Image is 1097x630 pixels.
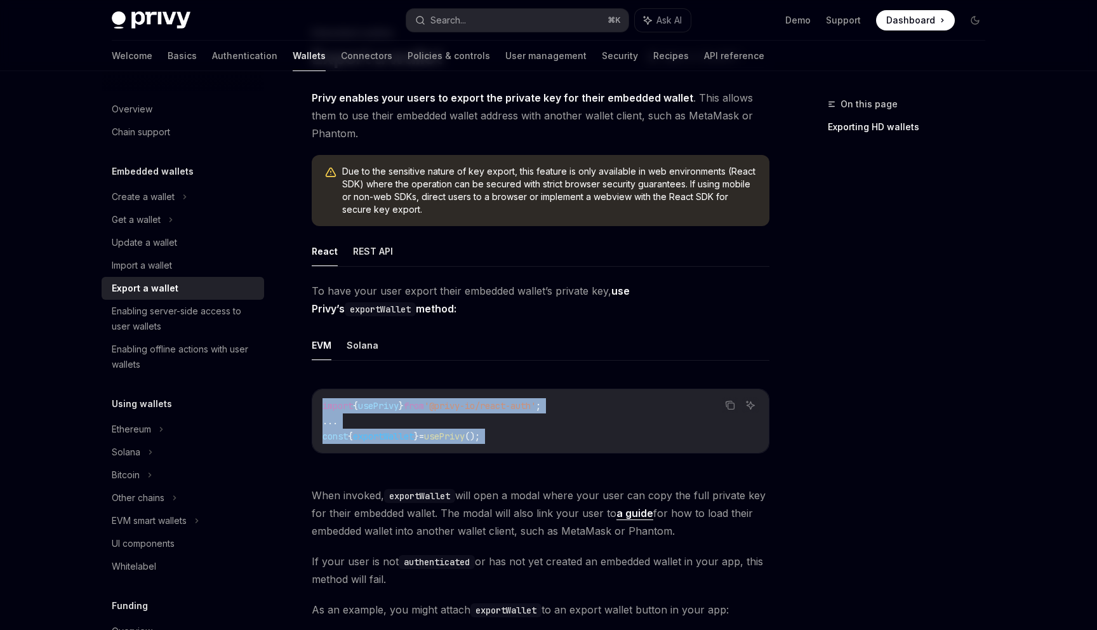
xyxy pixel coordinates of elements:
[704,41,764,71] a: API reference
[112,235,177,250] div: Update a wallet
[322,400,353,412] span: import
[406,9,628,32] button: Search...⌘K
[465,431,480,442] span: ();
[112,536,175,551] div: UI components
[312,553,769,588] span: If your user is not or has not yet created an embedded wallet in your app, this method will fail.
[424,431,465,442] span: usePrivy
[653,41,689,71] a: Recipes
[112,164,194,179] h5: Embedded wallets
[102,300,264,338] a: Enabling server-side access to user wallets
[414,431,419,442] span: }
[404,400,424,412] span: from
[112,422,151,437] div: Ethereum
[348,431,353,442] span: {
[293,41,326,71] a: Wallets
[322,415,338,427] span: ...
[312,330,331,360] button: EVM
[112,41,152,71] a: Welcome
[430,13,466,28] div: Search...
[112,258,172,273] div: Import a wallet
[102,338,264,376] a: Enabling offline actions with user wallets
[419,431,424,442] span: =
[112,467,140,483] div: Bitcoin
[399,555,475,569] code: authenticated
[408,41,490,71] a: Policies & controls
[656,14,682,27] span: Ask AI
[102,532,264,555] a: UI components
[112,598,148,613] h5: Funding
[826,14,861,27] a: Support
[353,431,414,442] span: exportWallet
[112,490,164,506] div: Other chains
[102,231,264,254] a: Update a wallet
[112,124,170,140] div: Chain support
[470,603,542,617] code: exportWallet
[112,559,156,574] div: Whitelabel
[212,41,277,71] a: Authentication
[505,41,587,71] a: User management
[102,277,264,300] a: Export a wallet
[112,396,172,412] h5: Using wallets
[341,41,392,71] a: Connectors
[384,489,455,503] code: exportWallet
[399,400,404,412] span: }
[112,304,256,334] div: Enabling server-side access to user wallets
[608,15,621,25] span: ⌘ K
[312,236,338,266] button: React
[312,91,693,104] strong: Privy enables your users to export the private key for their embedded wallet
[112,102,152,117] div: Overview
[312,89,769,142] span: . This allows them to use their embedded wallet address with another wallet client, such as MetaM...
[353,236,393,266] button: REST API
[722,397,738,413] button: Copy the contents from the code block
[102,555,264,578] a: Whitelabel
[312,282,769,318] span: To have your user export their embedded wallet’s private key,
[112,189,175,204] div: Create a wallet
[102,98,264,121] a: Overview
[635,9,691,32] button: Ask AI
[347,330,378,360] button: Solana
[112,445,140,460] div: Solana
[342,165,757,216] span: Due to the sensitive nature of key export, this feature is only available in web environments (Re...
[112,281,178,296] div: Export a wallet
[345,302,416,316] code: exportWallet
[312,486,769,540] span: When invoked, will open a modal where your user can copy the full private key for their embedded ...
[112,212,161,227] div: Get a wallet
[168,41,197,71] a: Basics
[102,254,264,277] a: Import a wallet
[536,400,541,412] span: ;
[616,507,653,520] a: a guide
[112,342,256,372] div: Enabling offline actions with user wallets
[602,41,638,71] a: Security
[965,10,985,30] button: Toggle dark mode
[785,14,811,27] a: Demo
[322,431,348,442] span: const
[841,97,898,112] span: On this page
[353,400,358,412] span: {
[102,121,264,144] a: Chain support
[312,601,769,619] span: As an example, you might attach to an export wallet button in your app:
[424,400,536,412] span: '@privy-io/react-auth'
[828,117,995,137] a: Exporting HD wallets
[112,513,187,528] div: EVM smart wallets
[886,14,935,27] span: Dashboard
[112,11,190,29] img: dark logo
[358,400,399,412] span: usePrivy
[876,10,955,30] a: Dashboard
[324,166,337,179] svg: Warning
[742,397,759,413] button: Ask AI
